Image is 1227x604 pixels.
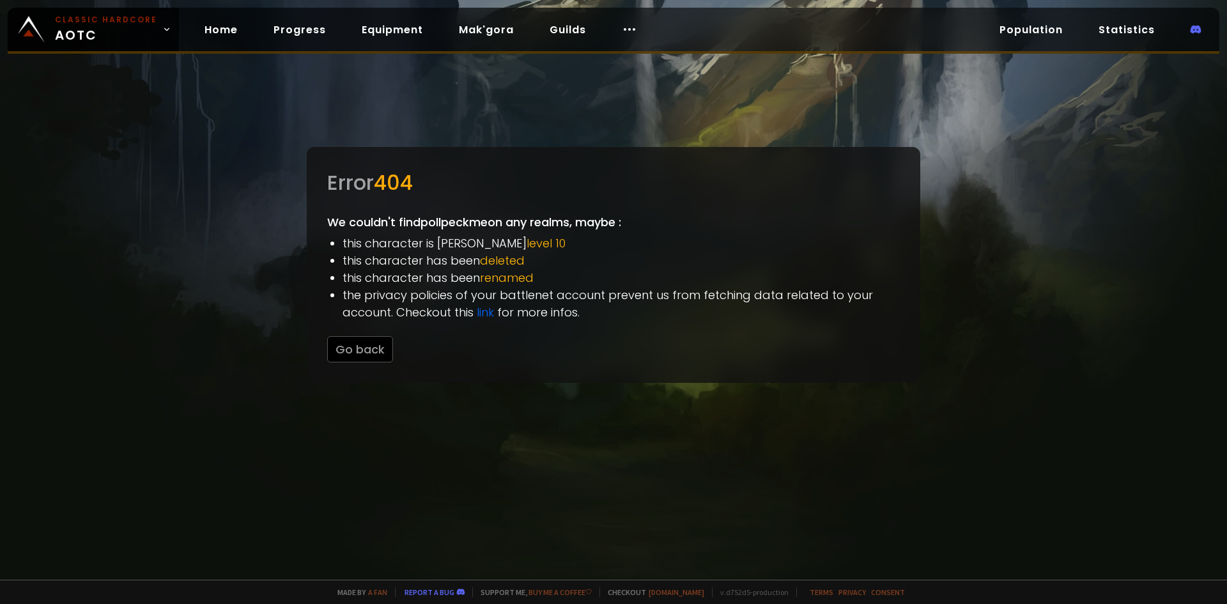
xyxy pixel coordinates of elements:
[838,587,866,597] a: Privacy
[405,587,454,597] a: Report a bug
[599,587,704,597] span: Checkout
[810,587,833,597] a: Terms
[989,17,1073,43] a: Population
[480,252,525,268] span: deleted
[194,17,248,43] a: Home
[327,341,393,357] a: Go back
[327,336,393,362] button: Go back
[263,17,336,43] a: Progress
[307,147,920,383] div: We couldn't find pollpeckme on any realms, maybe :
[330,587,387,597] span: Made by
[327,167,900,198] div: Error
[480,270,534,286] span: renamed
[343,235,900,252] li: this character is [PERSON_NAME]
[368,587,387,597] a: a fan
[539,17,596,43] a: Guilds
[8,8,179,51] a: Classic HardcoreAOTC
[712,587,789,597] span: v. d752d5 - production
[477,304,494,320] a: link
[343,286,900,321] li: the privacy policies of your battlenet account prevent us from fetching data related to your acco...
[374,168,413,197] span: 404
[871,587,905,597] a: Consent
[649,587,704,597] a: [DOMAIN_NAME]
[472,587,592,597] span: Support me,
[343,252,900,269] li: this character has been
[449,17,524,43] a: Mak'gora
[529,587,592,597] a: Buy me a coffee
[527,235,566,251] span: level 10
[55,14,157,26] small: Classic Hardcore
[351,17,433,43] a: Equipment
[1088,17,1165,43] a: Statistics
[343,269,900,286] li: this character has been
[55,14,157,45] span: AOTC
